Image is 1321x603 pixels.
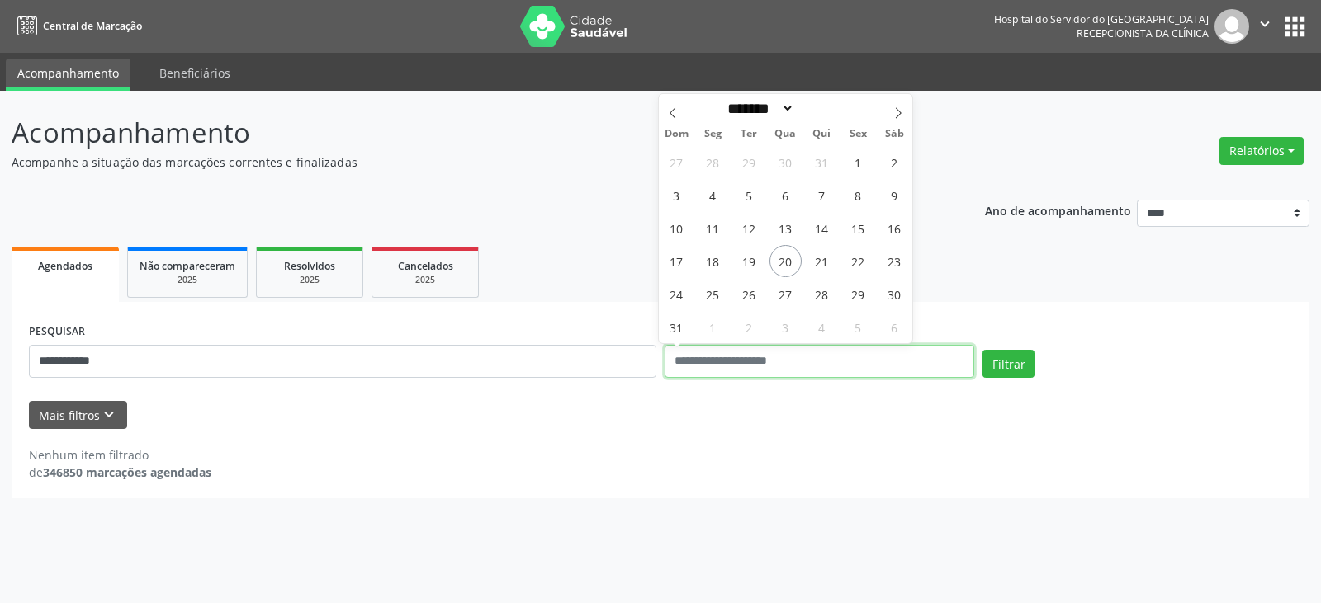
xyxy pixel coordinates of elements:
[697,311,729,343] span: Setembro 1, 2025
[733,146,765,178] span: Julho 29, 2025
[148,59,242,87] a: Beneficiários
[806,245,838,277] span: Agosto 21, 2025
[697,179,729,211] span: Agosto 4, 2025
[985,200,1131,220] p: Ano de acompanhamento
[842,146,874,178] span: Agosto 1, 2025
[878,278,911,310] span: Agosto 30, 2025
[806,146,838,178] span: Julho 31, 2025
[29,319,85,345] label: PESQUISAR
[268,274,351,286] div: 2025
[806,278,838,310] span: Agosto 28, 2025
[769,179,802,211] span: Agosto 6, 2025
[660,212,693,244] span: Agosto 10, 2025
[842,179,874,211] span: Agosto 8, 2025
[878,146,911,178] span: Agosto 2, 2025
[1077,26,1209,40] span: Recepcionista da clínica
[722,100,795,117] select: Month
[733,245,765,277] span: Agosto 19, 2025
[29,446,211,464] div: Nenhum item filtrado
[43,19,142,33] span: Central de Marcação
[694,129,731,139] span: Seg
[12,153,920,171] p: Acompanhe a situação das marcações correntes e finalizadas
[842,245,874,277] span: Agosto 22, 2025
[806,311,838,343] span: Setembro 4, 2025
[697,212,729,244] span: Agosto 11, 2025
[733,212,765,244] span: Agosto 12, 2025
[878,245,911,277] span: Agosto 23, 2025
[1214,9,1249,44] img: img
[878,179,911,211] span: Agosto 9, 2025
[660,245,693,277] span: Agosto 17, 2025
[878,212,911,244] span: Agosto 16, 2025
[982,350,1035,378] button: Filtrar
[284,259,335,273] span: Resolvidos
[840,129,876,139] span: Sex
[733,179,765,211] span: Agosto 5, 2025
[842,278,874,310] span: Agosto 29, 2025
[1219,137,1304,165] button: Relatórios
[660,179,693,211] span: Agosto 3, 2025
[38,259,92,273] span: Agendados
[769,212,802,244] span: Agosto 13, 2025
[803,129,840,139] span: Qui
[806,212,838,244] span: Agosto 14, 2025
[876,129,912,139] span: Sáb
[731,129,767,139] span: Ter
[1249,9,1281,44] button: 
[100,406,118,424] i: keyboard_arrow_down
[660,311,693,343] span: Agosto 31, 2025
[878,311,911,343] span: Setembro 6, 2025
[994,12,1209,26] div: Hospital do Servidor do [GEOGRAPHIC_DATA]
[697,278,729,310] span: Agosto 25, 2025
[12,112,920,153] p: Acompanhamento
[794,100,849,117] input: Year
[29,401,127,430] button: Mais filtroskeyboard_arrow_down
[140,274,235,286] div: 2025
[29,464,211,481] div: de
[769,146,802,178] span: Julho 30, 2025
[697,245,729,277] span: Agosto 18, 2025
[842,212,874,244] span: Agosto 15, 2025
[769,311,802,343] span: Setembro 3, 2025
[767,129,803,139] span: Qua
[659,129,695,139] span: Dom
[384,274,466,286] div: 2025
[842,311,874,343] span: Setembro 5, 2025
[398,259,453,273] span: Cancelados
[733,278,765,310] span: Agosto 26, 2025
[660,146,693,178] span: Julho 27, 2025
[6,59,130,91] a: Acompanhamento
[697,146,729,178] span: Julho 28, 2025
[733,311,765,343] span: Setembro 2, 2025
[660,278,693,310] span: Agosto 24, 2025
[12,12,142,40] a: Central de Marcação
[1256,15,1274,33] i: 
[769,278,802,310] span: Agosto 27, 2025
[806,179,838,211] span: Agosto 7, 2025
[43,464,211,480] strong: 346850 marcações agendadas
[769,245,802,277] span: Agosto 20, 2025
[1281,12,1309,41] button: apps
[140,259,235,273] span: Não compareceram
